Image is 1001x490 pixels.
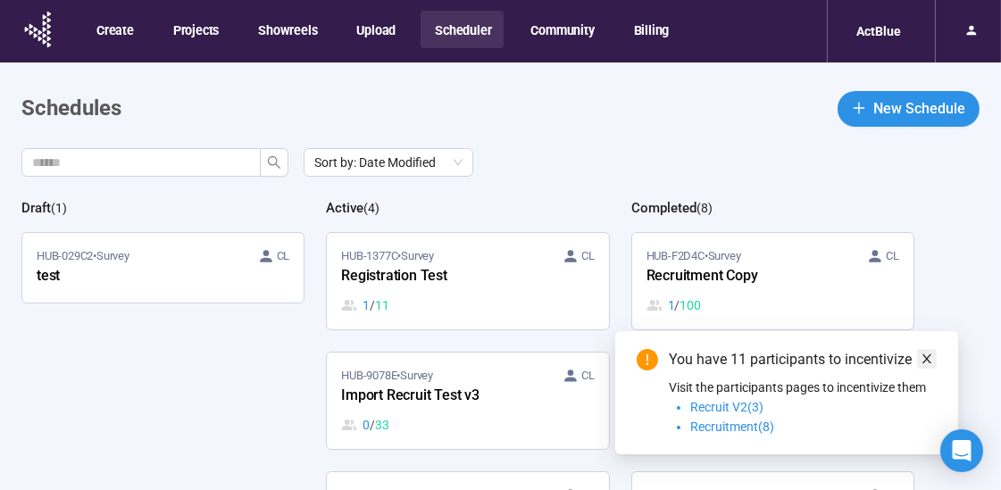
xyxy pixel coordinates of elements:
h2: Active [326,200,363,216]
div: Import Recruit Test v3 [341,385,538,408]
span: New Schedule [873,97,965,120]
span: / [370,295,375,315]
div: Registration Test [341,265,538,288]
a: HUB-9078E•Survey CLImport Recruit Test v30 / 33 [327,353,608,449]
button: Showreels [244,11,329,48]
span: / [674,295,680,315]
span: ( 8 ) [697,201,713,215]
span: search [267,155,281,170]
a: HUB-1377C•Survey CLRegistration Test1 / 11 [327,233,608,329]
div: You have 11 participants to incentivize [669,349,937,370]
span: Sort by: Date Modified [314,149,463,176]
span: CL [277,247,290,265]
div: test [37,265,233,288]
span: close [921,353,933,365]
span: Recruitment(8) [690,419,774,434]
span: HUB-029C2 • Survey [37,247,129,265]
button: search [260,148,288,177]
span: CL [581,247,595,265]
button: Upload [342,11,408,48]
span: Recruit V2(3) [690,400,763,414]
button: Projects [159,11,231,48]
span: / [370,415,375,435]
button: Scheduler [421,11,504,48]
h2: Draft [21,200,51,216]
h1: Schedules [21,92,121,126]
div: Recruitment Copy [646,265,843,288]
span: 100 [680,295,700,315]
span: HUB-F2D4C • Survey [646,247,741,265]
span: 11 [375,295,389,315]
button: Community [516,11,606,48]
div: ActBlue [846,14,912,48]
div: 0 [341,415,388,435]
span: HUB-1377C • Survey [341,247,434,265]
span: ( 1 ) [51,201,67,215]
a: HUB-F2D4C•Survey CLRecruitment Copy1 / 100 [632,233,913,329]
button: plusNew Schedule [838,91,980,127]
span: plus [852,101,866,115]
span: 33 [375,415,389,435]
div: 1 [341,295,388,315]
button: Billing [620,11,682,48]
div: 1 [646,295,701,315]
span: ( 4 ) [363,201,380,215]
span: CL [886,247,899,265]
div: Open Intercom Messenger [940,429,983,472]
span: CL [581,367,595,385]
p: Visit the participants pages to incentivize them [669,378,937,397]
h2: Completed [631,200,697,216]
span: HUB-9078E • Survey [341,367,433,385]
button: Create [82,11,146,48]
a: HUB-029C2•Survey CLtest [22,233,304,303]
span: exclamation-circle [637,349,658,370]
